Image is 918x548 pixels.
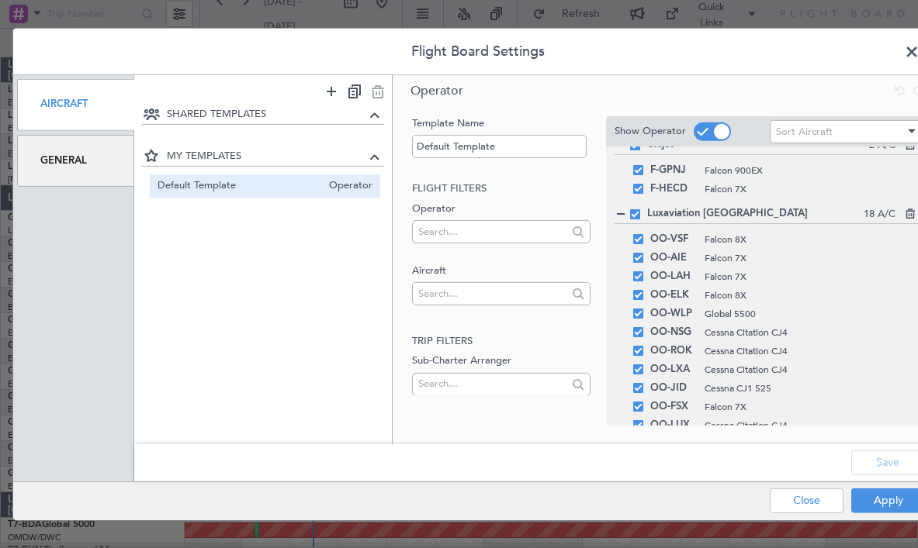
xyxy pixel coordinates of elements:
[650,248,697,267] span: OO-AIE
[418,372,566,395] input: Search...
[650,360,697,378] span: OO-LXA
[650,415,697,434] span: OO-LUX
[650,160,697,179] span: F-GPNJ
[647,206,864,222] span: Luxaviation [GEOGRAPHIC_DATA]
[412,181,590,197] h2: Flight filters
[705,306,918,320] span: Global 5500
[412,115,590,131] label: Template Name
[705,181,918,195] span: Falcon 7X
[705,288,918,302] span: Falcon 8X
[418,219,566,243] input: Search...
[650,267,697,285] span: OO-LAH
[418,281,566,305] input: Search...
[167,149,366,164] span: MY TEMPLATES
[615,124,686,140] label: Show Operator
[705,232,918,246] span: Falcon 8X
[705,163,918,177] span: Falcon 900EX
[17,135,134,187] div: General
[167,107,366,122] span: SHARED TEMPLATES
[17,78,134,130] div: Aircraft
[705,325,918,339] span: Cessna Citation CJ4
[770,488,844,513] button: Close
[705,250,918,264] span: Falcon 7X
[864,207,895,222] span: 18 A/C
[158,178,322,195] span: Default Template
[650,179,697,198] span: F-HECD
[705,269,918,283] span: Falcon 7X
[650,229,697,248] span: OO-VSF
[412,353,590,369] label: Sub-Charter Arranger
[705,343,918,357] span: Cessna Citation CJ4
[869,138,895,153] span: 2 A/C
[321,178,372,195] span: Operator
[776,125,833,139] span: Sort Aircraft
[650,304,697,322] span: OO-WLP
[650,397,697,415] span: OO-FSX
[412,201,590,216] label: Operator
[705,399,918,413] span: Falcon 7X
[412,333,590,349] h2: Trip filters
[650,341,697,360] span: OO-ROK
[650,378,697,397] span: OO-JID
[705,418,918,432] span: Cessna Citation CJ4
[705,381,918,395] span: Cessna CJ1 525
[411,81,463,98] span: Operator
[705,362,918,376] span: Cessna Citation CJ4
[650,322,697,341] span: OO-NSG
[412,263,590,278] label: Aircraft
[650,285,697,304] span: OO-ELK
[647,137,869,153] span: Unijet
